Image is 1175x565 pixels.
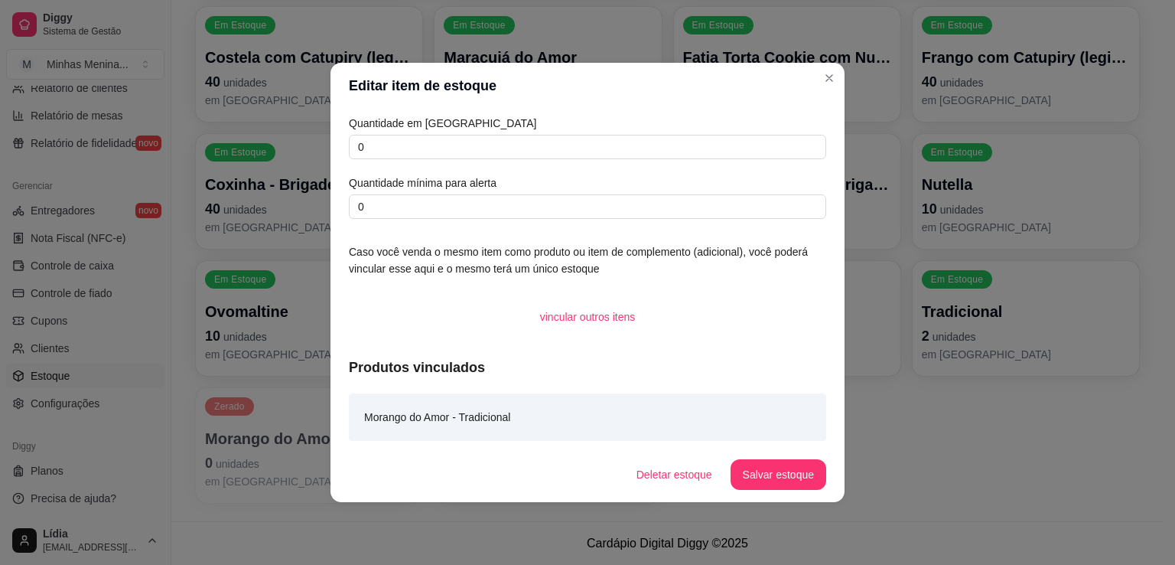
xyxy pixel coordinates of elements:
[349,115,826,132] article: Quantidade em [GEOGRAPHIC_DATA]
[349,243,826,277] article: Caso você venda o mesmo item como produto ou item de complemento (adicional), você poderá vincula...
[624,459,724,490] button: Deletar estoque
[330,63,845,109] header: Editar item de estoque
[817,66,841,90] button: Close
[349,357,826,378] article: Produtos vinculados
[349,175,826,191] article: Quantidade mínima para alerta
[364,409,510,426] article: Morango do Amor - Tradicional
[731,459,826,490] button: Salvar estoque
[528,302,648,332] button: vincular outros itens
